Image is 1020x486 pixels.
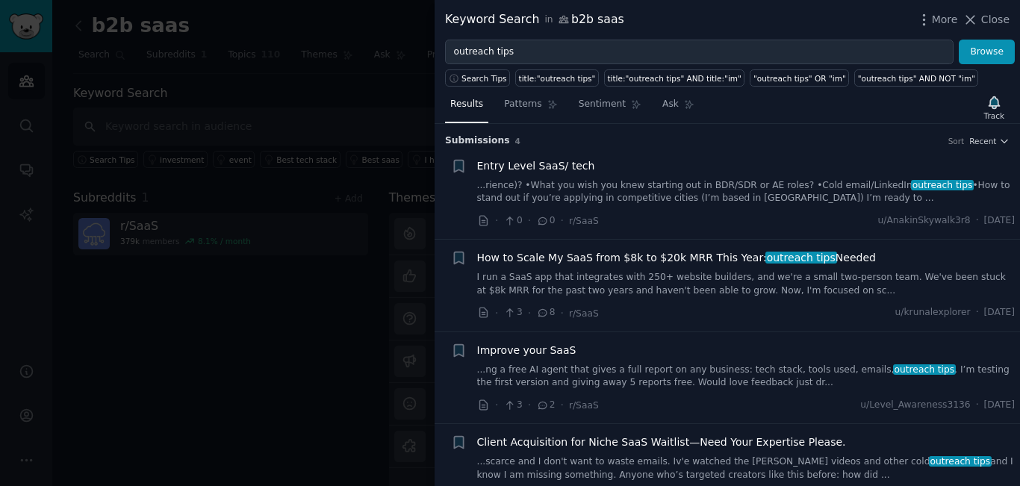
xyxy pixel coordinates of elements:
a: How to Scale My SaaS from $8k to $20k MRR This Year:outreach tipsNeeded [477,250,876,266]
div: Sort [948,136,965,146]
span: 3 [503,306,522,320]
span: outreach tips [893,364,956,375]
span: · [561,305,564,321]
a: Client Acquisition for Niche SaaS Waitlist—Need Your Expertise Please. [477,434,846,450]
a: Results [445,93,488,123]
div: title:"outreach tips" AND title:"im" [607,73,741,84]
a: "outreach tips" AND NOT "im" [854,69,978,87]
div: Track [984,110,1004,121]
span: Recent [969,136,996,146]
div: "outreach tips" OR "im" [753,73,846,84]
span: 0 [503,214,522,228]
span: Close [981,12,1010,28]
span: Sentiment [579,98,626,111]
span: r/SaaS [569,400,599,411]
span: More [932,12,958,28]
span: · [976,214,979,228]
span: outreach tips [929,456,992,467]
button: Close [963,12,1010,28]
span: · [528,213,531,228]
span: Ask [662,98,679,111]
div: title:"outreach tips" [519,73,596,84]
span: Patterns [504,98,541,111]
a: title:"outreach tips" AND title:"im" [604,69,745,87]
span: outreach tips [765,252,837,264]
a: Ask [657,93,700,123]
span: 0 [536,214,555,228]
span: · [528,397,531,413]
a: Improve your SaaS [477,343,576,358]
span: [DATE] [984,214,1015,228]
span: · [528,305,531,321]
button: More [916,12,958,28]
input: Try a keyword related to your business [445,40,954,65]
a: Patterns [499,93,562,123]
button: Track [979,92,1010,123]
span: 4 [515,137,520,146]
span: · [495,305,498,321]
span: · [976,399,979,412]
span: How to Scale My SaaS from $8k to $20k MRR This Year: Needed [477,250,876,266]
span: · [495,213,498,228]
span: Search Tips [461,73,507,84]
span: 2 [536,399,555,412]
a: Sentiment [573,93,647,123]
span: [DATE] [984,306,1015,320]
span: [DATE] [984,399,1015,412]
a: title:"outreach tips" [515,69,599,87]
span: · [495,397,498,413]
span: Results [450,98,483,111]
span: 8 [536,306,555,320]
span: · [561,213,564,228]
button: Recent [969,136,1010,146]
span: u/Level_Awareness3136 [860,399,970,412]
a: I run a SaaS app that integrates with 250+ website builders, and we're a small two-person team. W... [477,271,1016,297]
span: in [544,13,553,27]
span: 3 [503,399,522,412]
span: r/SaaS [569,216,599,226]
span: u/krunalexplorer [895,306,971,320]
div: "outreach tips" AND NOT "im" [858,73,975,84]
button: Browse [959,40,1015,65]
span: · [561,397,564,413]
button: Search Tips [445,69,510,87]
a: ...ng a free AI agent that gives a full report on any business: tech stack, tools used, emails,ou... [477,364,1016,390]
a: ...rience)? •What you wish you knew starting out in BDR/SDR or AE roles? •Cold email/LinkedInoutr... [477,179,1016,205]
a: "outreach tips" OR "im" [750,69,849,87]
span: r/SaaS [569,308,599,319]
a: ...scarce and I don't want to waste emails. Iv'e watched the [PERSON_NAME] videos and other coldo... [477,455,1016,482]
span: · [976,306,979,320]
div: Keyword Search b2b saas [445,10,624,29]
span: outreach tips [911,180,974,190]
span: u/AnakinSkywalk3r8 [878,214,971,228]
span: Submission s [445,134,510,148]
a: Entry Level SaaS/ tech [477,158,595,174]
